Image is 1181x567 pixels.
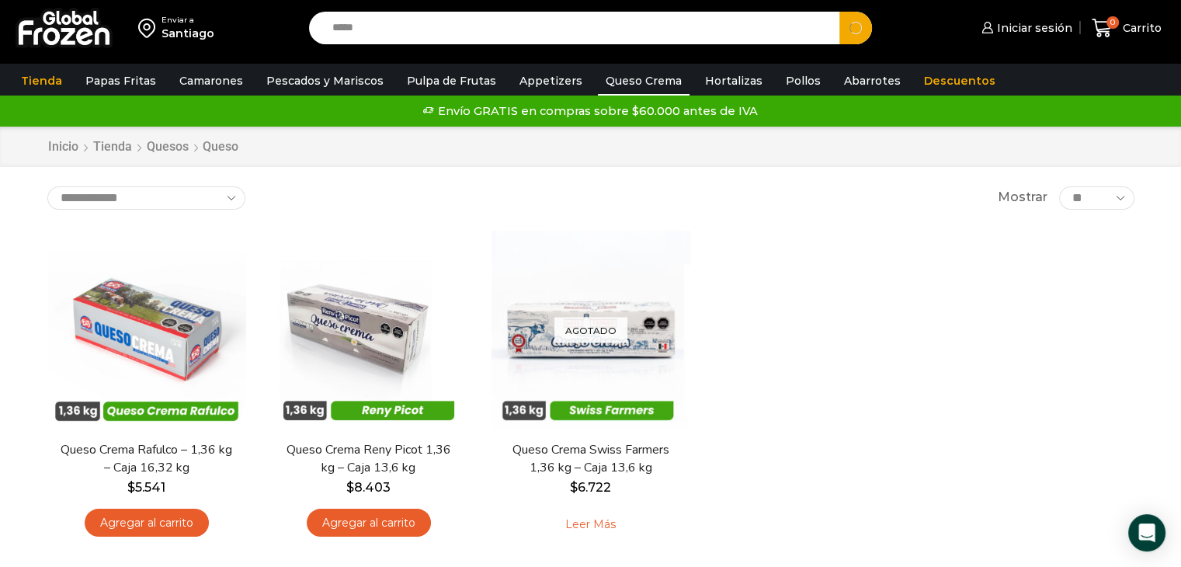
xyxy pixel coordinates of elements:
[57,441,235,477] a: Queso Crema Rafulco – 1,36 kg – Caja 16,32 kg
[307,509,431,537] a: Agregar al carrito: “Queso Crema Reny Picot 1,36 kg - Caja 13,6 kg”
[346,480,391,495] bdi: 8.403
[839,12,872,44] button: Search button
[1119,20,1162,36] span: Carrito
[570,480,578,495] span: $
[993,20,1072,36] span: Iniciar sesión
[259,66,391,96] a: Pescados y Mariscos
[998,189,1047,207] span: Mostrar
[836,66,908,96] a: Abarrotes
[279,441,457,477] a: Queso Crema Reny Picot 1,36 kg – Caja 13,6 kg
[162,26,214,41] div: Santiago
[78,66,164,96] a: Papas Fritas
[138,15,162,41] img: address-field-icon.svg
[47,186,245,210] select: Pedido de la tienda
[92,138,133,156] a: Tienda
[778,66,828,96] a: Pollos
[399,66,504,96] a: Pulpa de Frutas
[85,509,209,537] a: Agregar al carrito: “Queso Crema Rafulco - 1,36 kg - Caja 16,32 kg”
[146,138,189,156] a: Quesos
[47,138,238,156] nav: Breadcrumb
[501,441,679,477] a: Queso Crema Swiss Farmers 1,36 kg – Caja 13,6 kg
[172,66,251,96] a: Camarones
[127,480,165,495] bdi: 5.541
[1088,10,1165,47] a: 0 Carrito
[512,66,590,96] a: Appetizers
[978,12,1072,43] a: Iniciar sesión
[554,317,627,343] p: Agotado
[541,509,640,541] a: Leé más sobre “Queso Crema Swiss Farmers 1,36 kg - Caja 13,6 kg”
[13,66,70,96] a: Tienda
[127,480,135,495] span: $
[697,66,770,96] a: Hortalizas
[916,66,1003,96] a: Descuentos
[1106,16,1119,29] span: 0
[47,138,79,156] a: Inicio
[598,66,689,96] a: Queso Crema
[162,15,214,26] div: Enviar a
[203,139,238,154] h1: Queso
[1128,514,1165,551] div: Open Intercom Messenger
[570,480,611,495] bdi: 6.722
[346,480,354,495] span: $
